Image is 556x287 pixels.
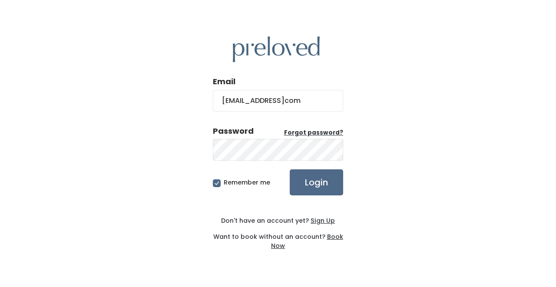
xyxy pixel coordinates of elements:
[290,169,343,195] input: Login
[271,232,343,250] a: Book Now
[311,216,335,225] u: Sign Up
[213,76,235,87] label: Email
[309,216,335,225] a: Sign Up
[213,216,343,225] div: Don't have an account yet?
[213,225,343,251] div: Want to book without an account?
[233,36,320,62] img: preloved logo
[213,125,254,137] div: Password
[224,178,270,187] span: Remember me
[284,129,343,137] a: Forgot password?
